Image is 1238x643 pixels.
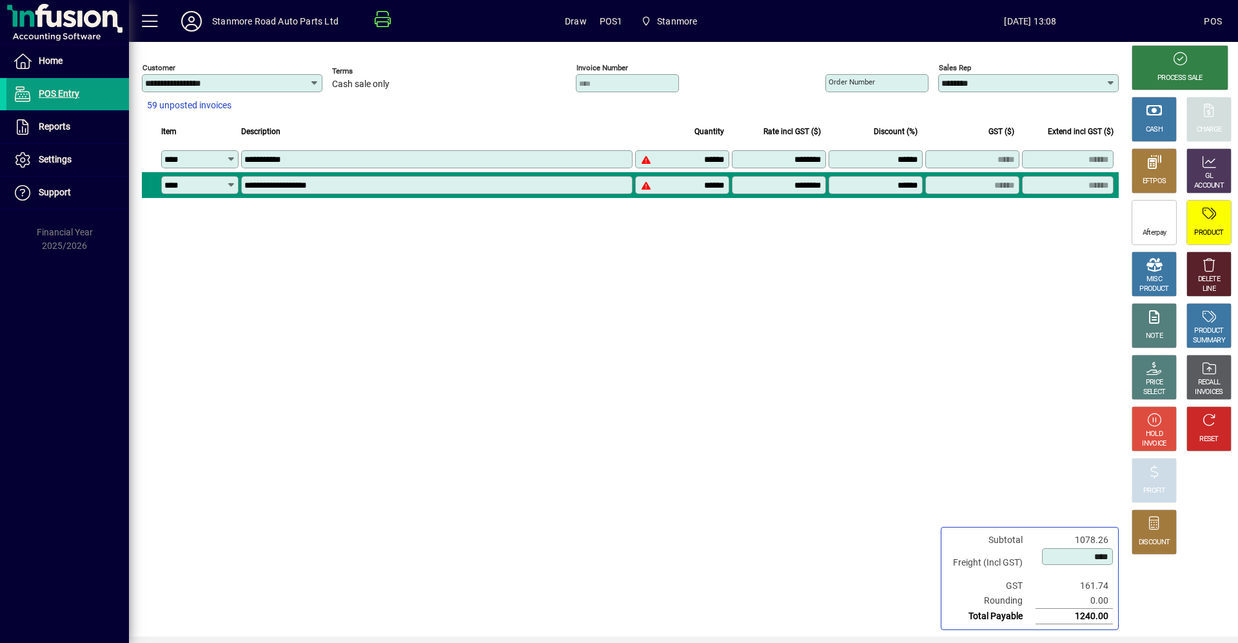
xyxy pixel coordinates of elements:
button: Profile [171,10,212,33]
mat-label: Order number [829,77,875,86]
span: Draw [565,11,587,32]
div: PRICE [1146,378,1163,388]
div: SELECT [1143,388,1166,397]
span: Description [241,124,280,139]
div: ACCOUNT [1194,181,1224,191]
div: CASH [1146,125,1163,135]
span: Support [39,187,71,197]
span: Terms [332,67,409,75]
span: Rate incl GST ($) [763,124,821,139]
td: GST [947,579,1036,593]
button: 59 unposted invoices [142,94,237,117]
span: [DATE] 13:08 [856,11,1204,32]
div: PROFIT [1143,486,1165,496]
span: Stanmore [657,11,697,32]
a: Reports [6,111,129,143]
a: Support [6,177,129,209]
div: DELETE [1198,275,1220,284]
div: PRODUCT [1194,228,1223,238]
div: EFTPOS [1143,177,1166,186]
span: Stanmore [636,10,703,33]
div: PRODUCT [1139,284,1168,294]
mat-label: Invoice number [576,63,628,72]
td: 1240.00 [1036,609,1113,624]
td: Subtotal [947,533,1036,548]
span: Discount (%) [874,124,918,139]
span: Cash sale only [332,79,389,90]
a: Settings [6,144,129,176]
span: GST ($) [988,124,1014,139]
div: MISC [1146,275,1162,284]
span: POS Entry [39,88,79,99]
span: Extend incl GST ($) [1048,124,1114,139]
td: 1078.26 [1036,533,1113,548]
div: INVOICES [1195,388,1223,397]
span: Quantity [694,124,724,139]
td: Freight (Incl GST) [947,548,1036,579]
td: Rounding [947,593,1036,609]
span: POS1 [600,11,623,32]
div: Stanmore Road Auto Parts Ltd [212,11,339,32]
div: RESET [1199,435,1219,444]
div: LINE [1203,284,1215,294]
span: Item [161,124,177,139]
span: Reports [39,121,70,132]
div: RECALL [1198,378,1221,388]
mat-label: Sales rep [939,63,971,72]
div: INVOICE [1142,439,1166,449]
td: 0.00 [1036,593,1113,609]
div: POS [1204,11,1222,32]
td: 161.74 [1036,579,1113,593]
mat-label: Customer [142,63,175,72]
td: Total Payable [947,609,1036,624]
div: PROCESS SALE [1157,74,1203,83]
div: NOTE [1146,331,1163,341]
a: Home [6,45,129,77]
div: GL [1205,172,1213,181]
span: Home [39,55,63,66]
span: Settings [39,154,72,164]
div: PRODUCT [1194,326,1223,336]
div: HOLD [1146,430,1163,439]
span: 59 unposted invoices [147,99,231,112]
div: DISCOUNT [1139,538,1170,548]
div: Afterpay [1143,228,1166,238]
div: CHARGE [1197,125,1222,135]
div: SUMMARY [1193,336,1225,346]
